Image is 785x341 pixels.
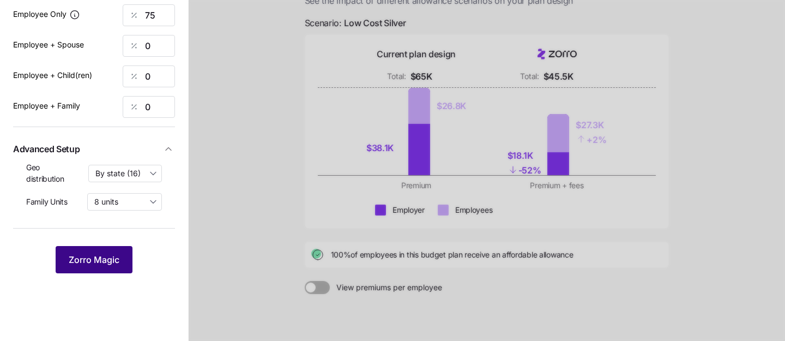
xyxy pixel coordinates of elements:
button: Zorro Magic [56,246,132,273]
label: Employee + Child(ren) [13,69,92,81]
div: Advanced Setup [13,162,175,219]
span: Zorro Magic [69,253,119,266]
span: Family Units [26,196,68,207]
label: Employee Only [13,8,80,20]
button: Advanced Setup [13,136,175,163]
label: Employee + Spouse [13,39,84,51]
span: Geo distribution [26,162,80,184]
span: Advanced Setup [13,142,80,156]
label: Employee + Family [13,100,80,112]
